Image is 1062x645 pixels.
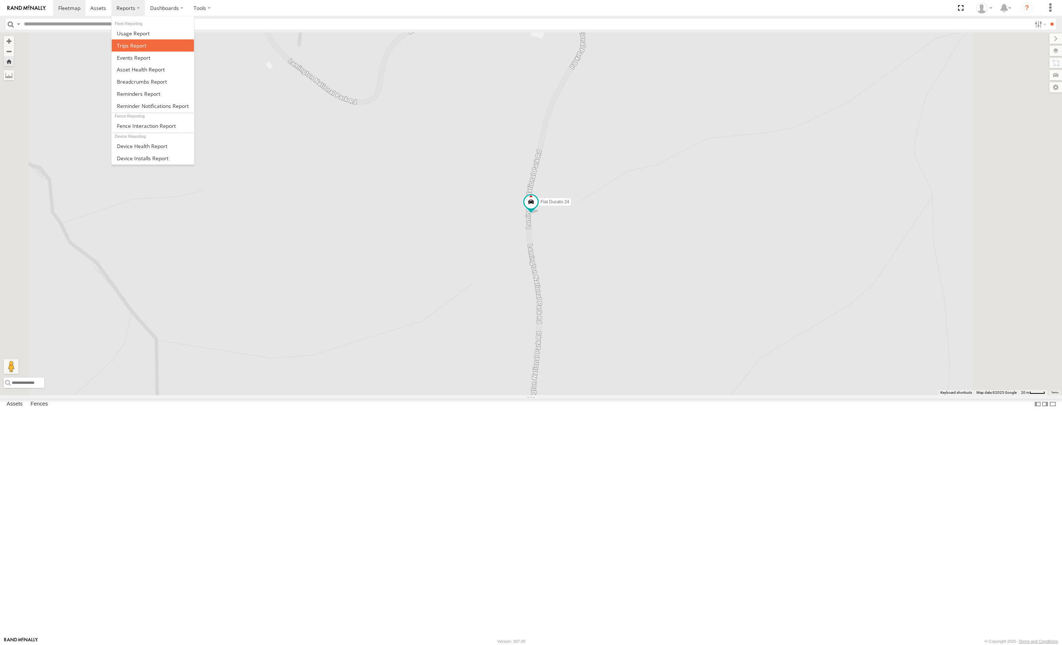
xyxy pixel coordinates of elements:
[4,359,18,374] button: Drag Pegman onto the map to open Street View
[7,6,46,11] img: rand-logo.svg
[1051,391,1059,394] a: Terms (opens in new tab)
[1019,390,1047,395] button: Map scale: 20 m per 38 pixels
[112,52,194,64] a: Full Events Report
[112,27,194,39] a: Usage Report
[15,19,21,29] label: Search Query
[3,399,26,410] label: Assets
[497,639,525,644] div: Version: 307.00
[112,63,194,76] a: Asset Health Report
[4,638,38,645] a: Visit our Website
[1021,390,1030,395] span: 20 m
[1041,399,1049,410] label: Dock Summary Table to the Right
[112,152,194,164] a: Device Installs Report
[541,199,569,204] span: Fiat Ducato 24
[112,88,194,100] a: Reminders Report
[112,39,194,52] a: Trips Report
[1034,399,1041,410] label: Dock Summary Table to the Left
[4,46,14,56] button: Zoom out
[976,390,1017,395] span: Map data ©2025 Google
[4,36,14,46] button: Zoom in
[1019,639,1058,644] a: Terms and Conditions
[112,140,194,152] a: Device Health Report
[974,3,995,14] div: Ajay Jain
[112,76,194,88] a: Breadcrumbs Report
[940,390,972,395] button: Keyboard shortcuts
[985,639,1058,644] div: © Copyright 2025 -
[1021,2,1033,14] i: ?
[1032,19,1048,29] label: Search Filter Options
[1049,399,1056,410] label: Hide Summary Table
[1049,82,1062,92] label: Map Settings
[4,70,14,80] label: Measure
[27,399,52,410] label: Fences
[4,56,14,66] button: Zoom Home
[112,100,194,112] a: Service Reminder Notifications Report
[112,120,194,132] a: Fence Interaction Report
